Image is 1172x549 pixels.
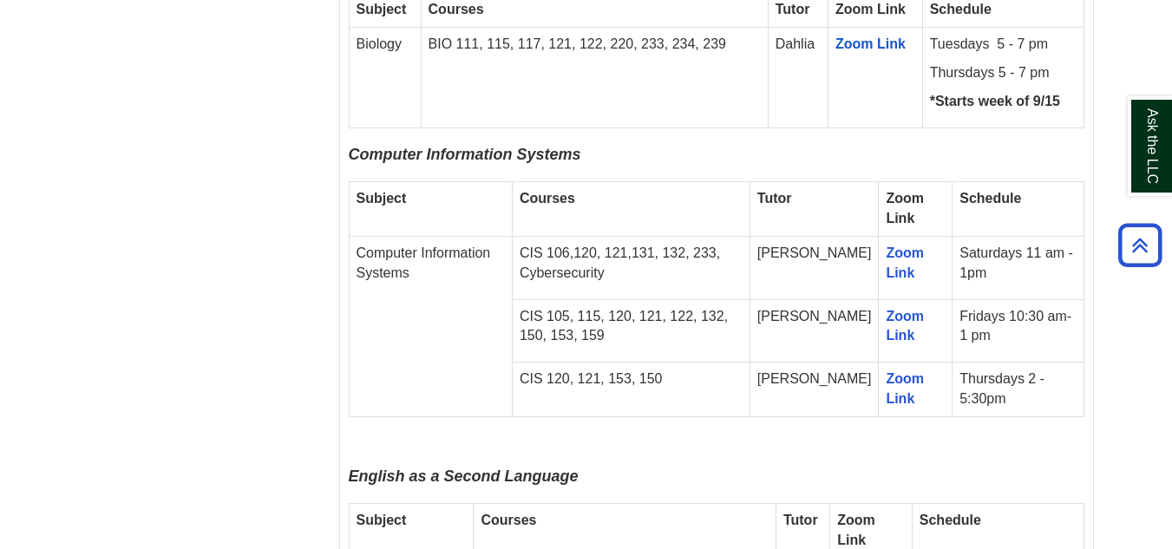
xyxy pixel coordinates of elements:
td: Dahlia [768,28,828,128]
td: BIO 111, 115, 117, 121, 122, 220, 233, 234, 239 [421,28,768,128]
a: Zoom Link [886,371,924,406]
strong: Tutor [776,2,810,16]
td: CIS 120, 121, 153, 150 [512,363,750,417]
strong: Subject [357,513,407,527]
strong: Schedule [930,2,992,16]
td: Fridays 10:30 am-1 pm [953,299,1084,363]
strong: *Starts week of 9/15 [930,94,1060,108]
a: Zoom Link [835,36,906,51]
strong: Zoom Link [835,2,906,16]
p: Thursdays 5 - 7 pm [930,63,1077,83]
p: CIS 106,120, 121,131, 132, 233, Cybersecurity [520,244,743,284]
td: Computer Information Systems [349,236,512,416]
td: Thursdays 2 - 5:30pm [953,363,1084,417]
strong: Zoom Link [886,191,924,225]
p: Tuesdays 5 - 7 pm [930,35,1077,55]
strong: Zoom Link [837,513,875,547]
strong: Schedule [959,191,1021,206]
strong: Tutor [783,513,818,527]
strong: Courses [481,513,536,527]
td: [PERSON_NAME] [750,299,879,363]
strong: Subject [357,191,407,206]
span: Computer Information Systems [349,146,581,163]
a: Back to Top [1112,233,1168,257]
strong: Courses [520,191,575,206]
td: [PERSON_NAME] [750,363,879,417]
strong: Courses [429,2,484,16]
span: English as a Second Language [349,467,579,485]
strong: Schedule [920,513,981,527]
td: Saturdays 11 am - 1pm [953,236,1084,299]
td: Biology [349,28,421,128]
strong: Subject [357,2,407,16]
a: Zoom Link [886,245,924,280]
a: Zoom Link [886,309,924,343]
strong: Tutor [757,191,792,206]
p: CIS 105, 115, 120, 121, 122, 132, 150, 153, 159 [520,307,743,347]
td: [PERSON_NAME] [750,236,879,299]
